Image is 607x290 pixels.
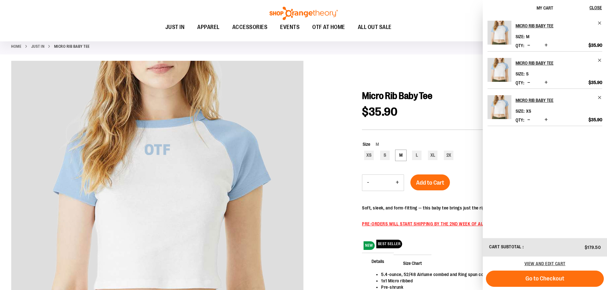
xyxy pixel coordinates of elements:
[516,95,602,105] a: Micro Rib Baby Tee
[597,21,602,25] a: Remove item
[488,21,511,49] a: Micro Rib Baby Tee
[312,20,345,34] span: OTF AT HOME
[412,151,422,160] div: L
[232,20,268,34] span: ACCESSORIES
[197,20,220,34] span: APPAREL
[516,34,524,39] dt: Size
[524,261,566,266] a: View and edit cart
[381,271,589,278] li: 5.4-ounce, 52/48 Airlume combed and Ring spun cotton/Polyester
[516,117,524,123] label: Qty
[416,179,444,186] span: Add to Cart
[364,151,374,160] div: XS
[362,253,394,269] span: Details
[516,21,602,31] a: Micro Rib Baby Tee
[31,44,45,49] a: JUST IN
[394,255,431,271] span: Size Chart
[381,278,589,284] li: 1x1 Micro ribbed
[589,80,602,85] span: $35.90
[362,205,591,211] p: Soft, sleek, and form-fitting — this baby tee brings just the right mix of comfort and edge to yo...
[489,244,522,249] span: Cart Subtotal
[526,109,531,114] span: XS
[526,71,529,76] span: S
[537,5,553,11] span: My Cart
[516,43,524,48] label: Qty
[488,95,511,119] img: Micro Rib Baby Tee
[488,58,511,82] img: Micro Rib Baby Tee
[376,240,402,248] span: BEST SELLER
[526,34,529,39] span: M
[543,42,549,49] button: Increase product quantity
[525,275,564,282] span: Go to Checkout
[364,241,375,250] span: NEW
[516,95,594,105] h2: Micro Rib Baby Tee
[488,21,602,51] li: Product
[362,90,432,101] span: Micro Rib Baby Tee
[362,221,495,226] span: PRE-ORDERS WILL START SHIPPING BY THE 2ND WEEK OF AUGUST.
[589,42,602,48] span: $35.90
[526,42,532,49] button: Decrease product quantity
[516,80,524,85] label: Qty
[597,95,602,100] a: Remove item
[380,151,390,160] div: S
[526,117,532,123] button: Decrease product quantity
[488,58,511,86] a: Micro Rib Baby Tee
[516,21,594,31] h2: Micro Rib Baby Tee
[585,245,601,250] span: $179.50
[526,80,532,86] button: Decrease product quantity
[362,175,374,191] button: Decrease product quantity
[11,44,21,49] a: Home
[486,271,604,287] button: Go to Checkout
[410,174,450,190] button: Add to Cart
[370,142,379,147] span: M
[165,20,185,34] span: JUST IN
[516,109,524,114] dt: Size
[54,44,90,49] strong: Micro Rib Baby Tee
[396,151,406,160] div: M
[488,88,602,126] li: Product
[358,20,392,34] span: ALL OUT SALE
[543,117,549,123] button: Increase product quantity
[488,95,511,123] a: Micro Rib Baby Tee
[597,58,602,63] a: Remove item
[280,20,300,34] span: EVENTS
[516,58,602,68] a: Micro Rib Baby Tee
[516,58,594,68] h2: Micro Rib Baby Tee
[516,71,524,76] dt: Size
[488,21,511,45] img: Micro Rib Baby Tee
[444,151,453,160] div: 2X
[589,117,602,123] span: $35.90
[391,175,404,191] button: Increase product quantity
[362,105,397,118] span: $35.90
[589,5,602,10] span: Close
[269,7,339,20] img: Shop Orangetheory
[363,142,370,147] span: Size
[488,51,602,88] li: Product
[428,151,437,160] div: XL
[543,80,549,86] button: Increase product quantity
[374,175,391,190] input: Product quantity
